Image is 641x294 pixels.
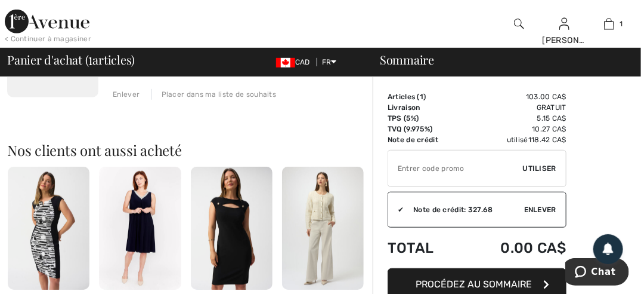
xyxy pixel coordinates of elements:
[388,102,466,113] td: Livraison
[604,17,614,31] img: Mon panier
[7,54,135,66] span: Panier d'achat ( articles)
[466,134,566,145] td: utilisé
[543,34,586,47] div: [PERSON_NAME]
[466,124,566,134] td: 10.27 CA$
[466,228,566,268] td: 0.00 CA$
[5,10,89,33] img: 1ère Avenue
[99,167,181,290] img: Robe Trapèze Mi-longue modèle 189224
[8,167,89,290] img: Robe Fourreau Genou modèle 251237
[151,89,277,100] div: Placer dans ma liste de souhaits
[5,33,91,44] div: < Continuer à magasiner
[620,19,623,29] span: 1
[282,167,364,290] img: Pantalon Évasé Mi-Taille modèle 254919
[514,17,524,31] img: recherche
[524,204,556,215] span: Enlever
[388,124,466,134] td: TVQ (9.975%)
[366,54,634,66] div: Sommaire
[466,113,566,124] td: 5.15 CA$
[420,93,423,101] span: 1
[416,278,532,290] span: Procédez au sommaire
[88,51,92,66] span: 1
[466,91,566,102] td: 103.00 CA$
[388,134,466,145] td: Note de crédit
[523,163,556,174] span: Utiliser
[388,228,466,268] td: Total
[587,17,631,31] a: 1
[388,204,404,215] div: ✔
[466,102,566,113] td: Gratuit
[388,113,466,124] td: TPS (5%)
[276,58,295,68] img: Canadian Dollar
[276,58,315,66] span: CAD
[404,204,524,215] div: Note de crédit: 327.68
[559,18,569,29] a: Se connecter
[7,143,373,157] h2: Nos clients ont aussi acheté
[388,151,523,186] input: Code promo
[113,89,140,100] div: Enlever
[322,58,337,66] span: FR
[191,167,272,290] img: Robe Fourreau Genou modèle 251202
[388,91,466,102] td: Articles ( )
[528,136,566,144] span: 118.42 CA$
[559,17,569,31] img: Mes infos
[565,258,629,288] iframe: Ouvre un widget dans lequel vous pouvez chatter avec l’un de nos agents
